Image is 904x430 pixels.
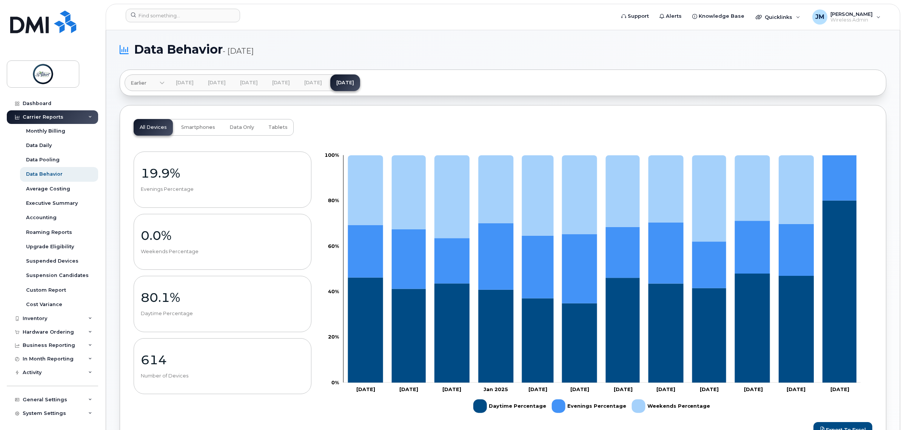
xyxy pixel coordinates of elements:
[473,396,546,416] g: Daytime Percentage
[229,124,254,130] span: Data Only
[141,248,304,255] p: Weekends Percentage
[484,386,508,392] tspan: Jan 2025
[330,74,360,91] a: [DATE]
[552,396,626,416] g: Evenings Percentage
[266,74,296,91] a: [DATE]
[614,386,633,392] tspan: [DATE]
[223,46,254,56] span: - [DATE]
[298,74,328,91] a: [DATE]
[632,396,710,416] g: Weekends Percentage
[328,197,339,203] tspan: 80%
[170,74,200,91] a: [DATE]
[356,386,375,392] tspan: [DATE]
[399,386,418,392] tspan: [DATE]
[325,152,339,158] tspan: 100%
[348,155,856,303] g: Evenings Percentage
[141,229,304,242] p: 0.0%
[331,379,339,385] tspan: 0%
[473,396,710,416] g: Legend
[570,386,589,392] tspan: [DATE]
[268,124,288,130] span: Tablets
[328,243,339,249] tspan: 60%
[181,124,215,130] span: Smartphones
[141,186,304,193] p: Evenings Percentage
[328,288,339,294] tspan: 40%
[528,386,547,392] tspan: [DATE]
[141,310,304,317] p: Daytime Percentage
[141,291,304,304] p: 80.1%
[442,386,461,392] tspan: [DATE]
[141,166,304,180] p: 19.9%
[141,373,304,379] p: Number of Devices
[325,152,861,416] g: Chart
[787,386,805,392] tspan: [DATE]
[656,386,675,392] tspan: [DATE]
[134,44,254,56] span: Data Behavior
[830,386,849,392] tspan: [DATE]
[700,386,719,392] tspan: [DATE]
[744,386,763,392] tspan: [DATE]
[125,74,165,91] a: Earlier
[141,353,304,367] p: 614
[234,74,264,91] a: [DATE]
[202,74,232,91] a: [DATE]
[328,334,339,340] tspan: 20%
[131,79,146,87] span: Earlier
[348,201,856,383] g: Daytime Percentage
